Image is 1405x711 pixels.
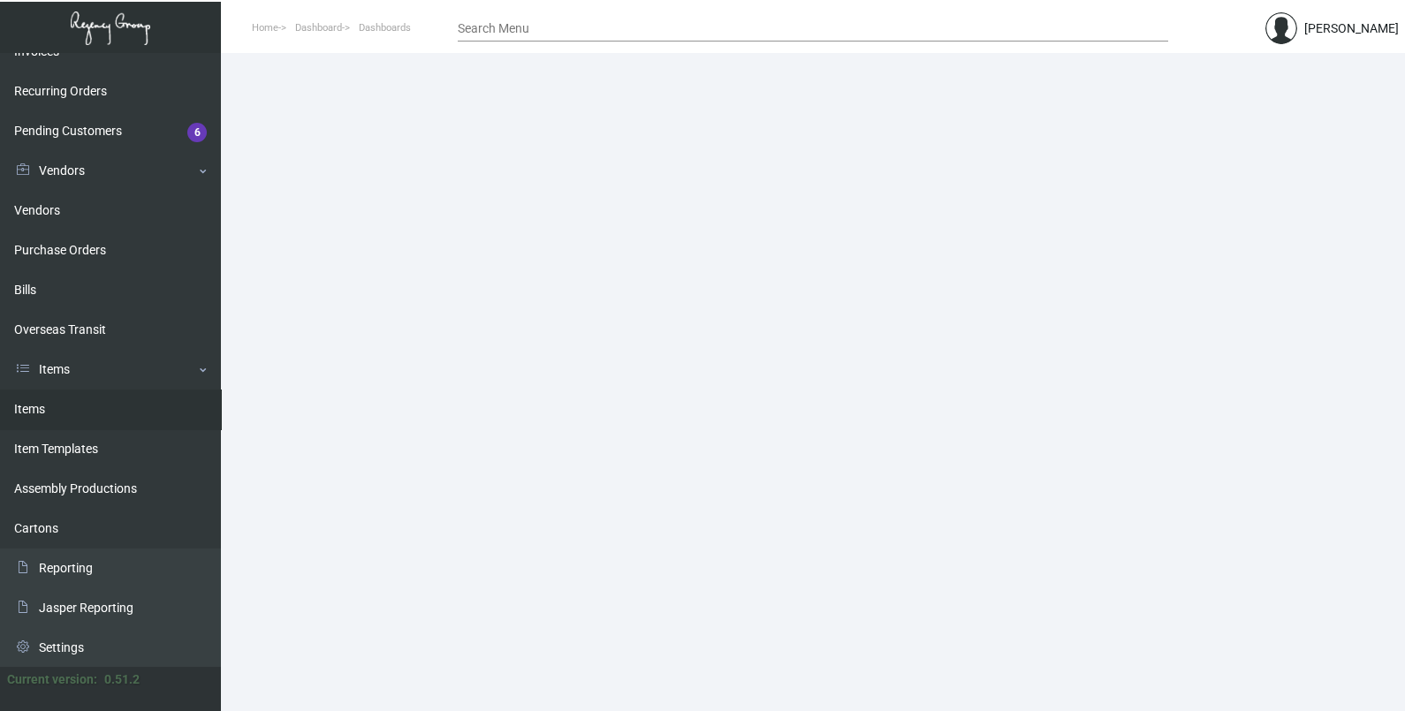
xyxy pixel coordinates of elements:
[7,670,97,689] div: Current version:
[104,670,140,689] div: 0.51.2
[1265,12,1297,44] img: admin@bootstrapmaster.com
[295,22,342,34] span: Dashboard
[252,22,278,34] span: Home
[1304,19,1399,38] div: [PERSON_NAME]
[359,22,411,34] span: Dashboards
